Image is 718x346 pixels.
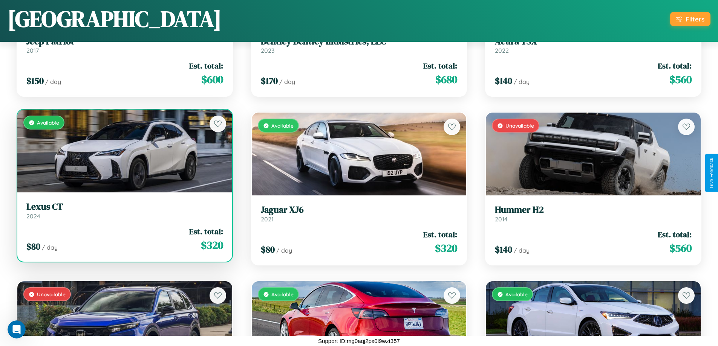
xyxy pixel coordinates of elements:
span: $ 320 [201,238,223,253]
div: Filters [686,15,704,23]
span: Est. total: [423,60,457,71]
span: $ 140 [495,243,512,256]
span: $ 600 [201,72,223,87]
span: 2024 [26,212,40,220]
button: Filters [670,12,710,26]
span: $ 170 [261,75,278,87]
span: Est. total: [658,229,692,240]
h3: Jeep Patriot [26,36,223,47]
span: $ 140 [495,75,512,87]
h3: Hummer H2 [495,204,692,215]
a: Lexus CT2024 [26,201,223,220]
p: Support ID: mg0aqj2px0l9wzt357 [318,336,400,346]
span: Available [271,291,294,297]
span: 2023 [261,47,274,54]
span: Est. total: [423,229,457,240]
a: Hummer H22014 [495,204,692,223]
span: Available [37,119,59,126]
span: $ 560 [669,72,692,87]
span: 2021 [261,215,274,223]
a: Jeep Patriot2017 [26,36,223,55]
a: Bentley Bentley Industries, LLC2023 [261,36,458,55]
a: Acura TSX2022 [495,36,692,55]
span: 2014 [495,215,508,223]
span: / day [279,78,295,85]
span: Est. total: [189,60,223,71]
span: Available [505,291,528,297]
span: / day [45,78,61,85]
div: Give Feedback [709,158,714,188]
span: 2017 [26,47,39,54]
span: $ 80 [261,243,275,256]
span: / day [42,244,58,251]
iframe: Intercom live chat [8,320,26,338]
span: Est. total: [189,226,223,237]
span: Available [271,122,294,129]
a: Jaguar XJ62021 [261,204,458,223]
span: / day [514,247,530,254]
span: $ 150 [26,75,44,87]
span: $ 80 [26,240,40,253]
span: $ 560 [669,241,692,256]
h3: Bentley Bentley Industries, LLC [261,36,458,47]
span: $ 680 [435,72,457,87]
span: / day [276,247,292,254]
span: 2022 [495,47,509,54]
span: / day [514,78,530,85]
span: Est. total: [658,60,692,71]
h3: Jaguar XJ6 [261,204,458,215]
h3: Lexus CT [26,201,223,212]
span: $ 320 [435,241,457,256]
span: Unavailable [505,122,534,129]
h3: Acura TSX [495,36,692,47]
h1: [GEOGRAPHIC_DATA] [8,3,222,34]
span: Unavailable [37,291,66,297]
